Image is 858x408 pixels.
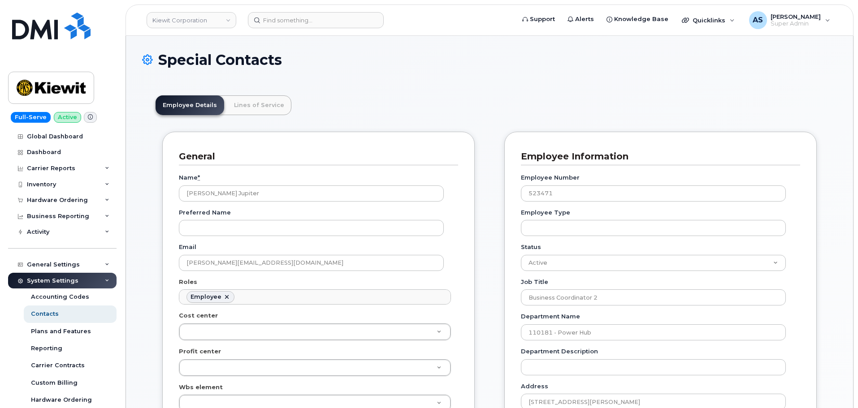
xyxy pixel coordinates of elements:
[179,347,221,356] label: Profit center
[521,173,580,182] label: Employee Number
[179,383,223,391] label: Wbs element
[179,208,231,217] label: Preferred Name
[521,278,548,286] label: Job Title
[521,208,570,217] label: Employee Type
[179,278,197,286] label: Roles
[227,95,291,115] a: Lines of Service
[156,95,224,115] a: Employee Details
[179,311,218,320] label: Cost center
[179,243,196,251] label: Email
[191,293,221,301] div: Employee
[521,150,793,163] h3: Employee Information
[179,150,451,163] h3: General
[521,382,548,391] label: Address
[521,347,598,356] label: Department Description
[521,312,580,321] label: Department Name
[198,174,200,181] abbr: required
[142,52,837,68] h1: Special Contacts
[179,173,200,182] label: Name
[521,243,541,251] label: Status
